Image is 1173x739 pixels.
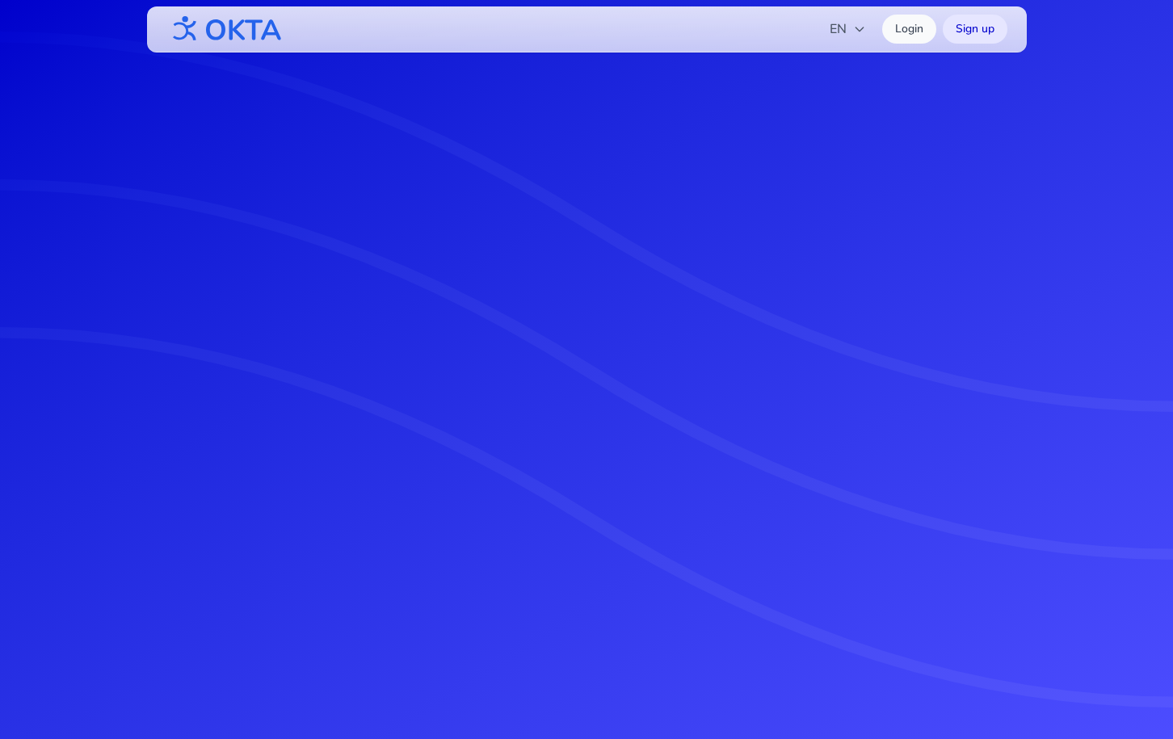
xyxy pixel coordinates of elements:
button: EN [820,13,876,45]
a: Login [882,15,936,44]
a: Sign up [943,15,1007,44]
img: OKTA logo [166,8,283,50]
span: EN [830,19,866,39]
